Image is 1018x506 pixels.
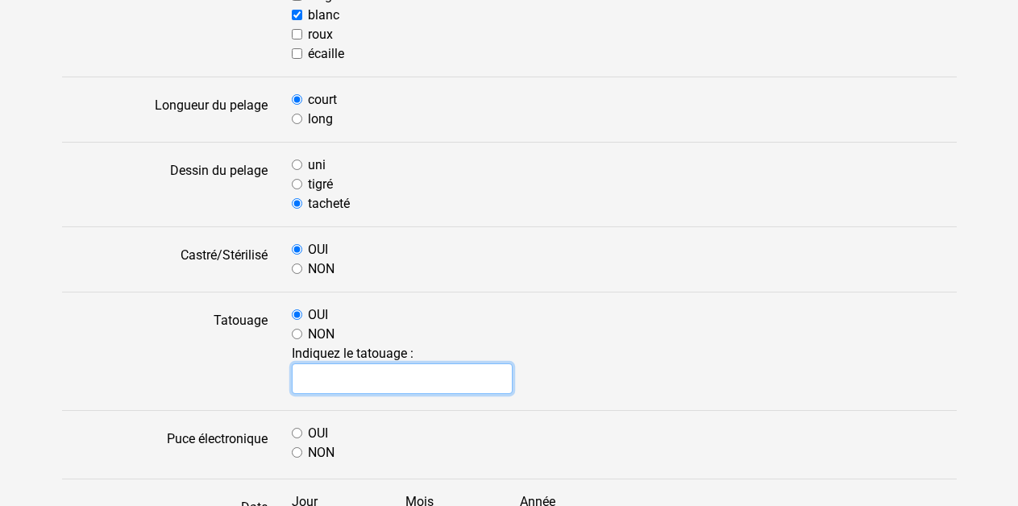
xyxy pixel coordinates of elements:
[308,194,350,214] label: tacheté
[308,156,326,175] label: uni
[50,156,280,214] label: Dessin du pelage
[50,305,280,397] label: Tatouage
[308,90,337,110] label: court
[292,263,302,274] input: NON
[50,424,280,466] label: Puce électronique
[308,325,334,344] label: NON
[308,110,333,129] label: long
[292,428,302,438] input: OUI
[292,447,302,458] input: NON
[308,443,334,462] label: NON
[292,160,302,170] input: uni
[292,309,302,320] input: OUI
[308,424,328,443] label: OUI
[308,259,334,279] label: NON
[308,25,333,44] label: roux
[308,44,344,64] label: écaille
[292,244,302,255] input: OUI
[308,6,339,25] label: blanc
[50,90,280,129] label: Longueur du pelage
[308,305,328,325] label: OUI
[292,179,302,189] input: tigré
[308,175,333,194] label: tigré
[308,240,328,259] label: OUI
[292,329,302,339] input: NON
[292,198,302,209] input: tacheté
[292,114,302,124] input: long
[50,240,280,279] label: Castré/Stérilisé
[292,346,957,394] span: Indiquez le tatouage :
[292,94,302,105] input: court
